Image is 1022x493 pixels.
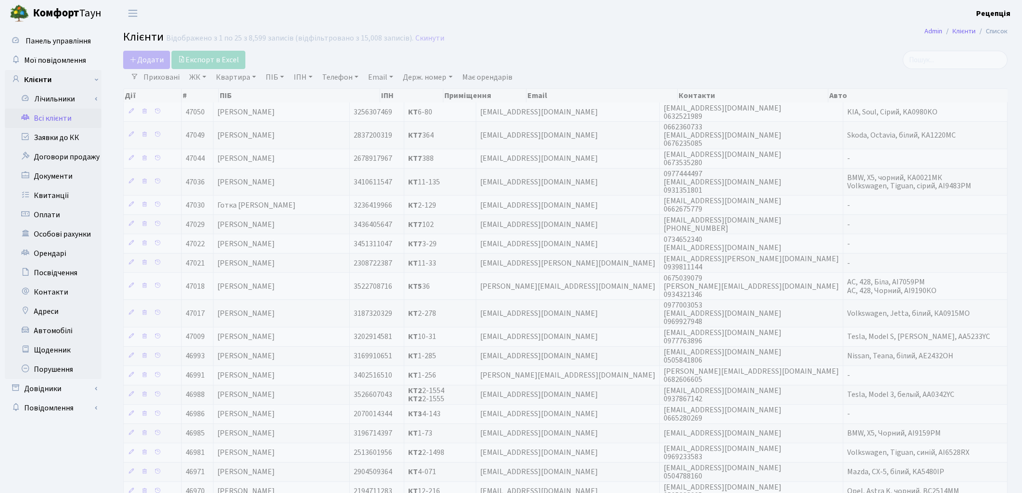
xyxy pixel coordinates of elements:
span: 46991 [185,370,205,381]
a: Автомобілі [5,321,101,340]
span: [EMAIL_ADDRESS][DOMAIN_NAME] [480,154,598,164]
span: [EMAIL_ADDRESS][DOMAIN_NAME] [480,130,598,141]
span: 2678917967 [354,154,392,164]
b: КТ [408,467,418,478]
th: Приміщення [443,89,526,102]
span: 2-1554 2-1555 [408,385,444,404]
b: КТ [408,370,418,381]
th: ПІБ [219,89,381,102]
b: КТ [408,351,418,362]
span: [EMAIL_ADDRESS][DOMAIN_NAME] [480,351,598,362]
span: [EMAIL_ADDRESS][DOMAIN_NAME] [480,390,598,400]
b: КТ [408,332,418,342]
a: Довідники [5,379,101,398]
span: 3436405647 [354,219,392,230]
span: [PERSON_NAME] [217,258,275,268]
span: 3169910651 [354,351,392,362]
span: 46986 [185,409,205,420]
span: 3522708716 [354,281,392,292]
a: Держ. номер [399,69,456,85]
span: - [847,409,850,420]
span: Додати [129,55,164,65]
span: 46988 [185,390,205,400]
a: Оплати [5,205,101,225]
a: Телефон [318,69,362,85]
a: Документи [5,167,101,186]
span: 46981 [185,448,205,458]
a: Договори продажу [5,147,101,167]
span: [PERSON_NAME] [217,219,275,230]
span: [EMAIL_ADDRESS][DOMAIN_NAME] 0937867142 [664,385,781,404]
span: Tesla, Model 3, белый, АА0342YC [847,390,954,400]
span: [EMAIL_ADDRESS][DOMAIN_NAME] [480,428,598,439]
span: [PERSON_NAME] [217,130,275,141]
span: Skoda, Octavia, білий, KA1220MC [847,130,956,141]
span: [PERSON_NAME][EMAIL_ADDRESS][DOMAIN_NAME] [480,281,655,292]
a: Мої повідомлення [5,51,101,70]
span: [EMAIL_ADDRESS][DOMAIN_NAME] 0632521989 [664,103,781,122]
span: [EMAIL_ADDRESS][DOMAIN_NAME] [480,467,598,478]
span: 364 [408,130,434,141]
span: 47036 [185,177,205,187]
th: Дії [124,89,182,102]
th: ІПН [380,89,443,102]
input: Пошук... [903,51,1008,69]
a: Контакти [5,282,101,302]
span: [PERSON_NAME] [217,308,275,319]
span: [PERSON_NAME] [217,448,275,458]
span: Tesla, Model S, [PERSON_NAME], AA5233YC [847,332,990,342]
span: [PERSON_NAME][EMAIL_ADDRESS][DOMAIN_NAME] 0682606605 [664,366,839,385]
span: BMW, X5, Чорний, AI9159PM [847,428,941,439]
span: [EMAIL_ADDRESS][DOMAIN_NAME] [480,219,598,230]
span: [EMAIL_ADDRESS][PERSON_NAME][DOMAIN_NAME] [480,258,655,268]
span: 1-73 [408,428,432,439]
span: Клієнти [123,28,164,45]
span: [EMAIL_ADDRESS][DOMAIN_NAME] 0969233583 [664,443,781,462]
span: [PERSON_NAME] [217,107,275,117]
span: [EMAIL_ADDRESS][DOMAIN_NAME] [PHONE_NUMBER] [664,215,781,234]
span: [EMAIL_ADDRESS][DOMAIN_NAME] [480,308,598,319]
span: [PERSON_NAME] [217,351,275,362]
span: - [847,219,850,230]
span: 2308722387 [354,258,392,268]
span: [EMAIL_ADDRESS][DOMAIN_NAME] [480,332,598,342]
span: [EMAIL_ADDRESS][DOMAIN_NAME] [480,409,598,420]
span: 47029 [185,219,205,230]
span: Volkswagen, Tiguan, синій, AI6528RX [847,448,969,458]
span: 1-256 [408,370,436,381]
span: 46985 [185,428,205,439]
b: КТ5 [408,281,422,292]
span: 3526607043 [354,390,392,400]
span: [EMAIL_ADDRESS][DOMAIN_NAME] 0662675779 [664,196,781,214]
span: Таун [33,5,101,22]
b: КТ [408,177,418,187]
b: КТ2 [408,448,422,458]
a: Адреси [5,302,101,321]
a: Клієнти [5,70,101,89]
span: [PERSON_NAME][EMAIL_ADDRESS][DOMAIN_NAME] [480,370,655,381]
span: Готка [PERSON_NAME] [217,200,296,211]
span: AC, 428, Біла, АІ7059РМ AC, 428, Чорний, АІ9190КО [847,277,937,296]
a: Email [364,69,397,85]
a: Всі клієнти [5,109,101,128]
a: Додати [123,51,170,69]
span: 2-278 [408,308,436,319]
a: Скинути [415,34,444,43]
button: Переключити навігацію [121,5,145,21]
a: Рецепція [976,8,1010,19]
span: [EMAIL_ADDRESS][DOMAIN_NAME] [480,448,598,458]
span: Nissan, Teana, білий, AE2432OH [847,351,953,362]
span: - [847,154,850,164]
span: 47030 [185,200,205,211]
span: - [847,200,850,211]
span: 47050 [185,107,205,117]
a: Квитанції [5,186,101,205]
span: 4-143 [408,409,440,420]
th: Контакти [678,89,829,102]
span: [EMAIL_ADDRESS][DOMAIN_NAME] [664,428,781,439]
span: 2904509364 [354,467,392,478]
b: КТ [408,258,418,268]
span: 46971 [185,467,205,478]
span: [EMAIL_ADDRESS][DOMAIN_NAME] [480,239,598,249]
b: КТ [408,428,418,439]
